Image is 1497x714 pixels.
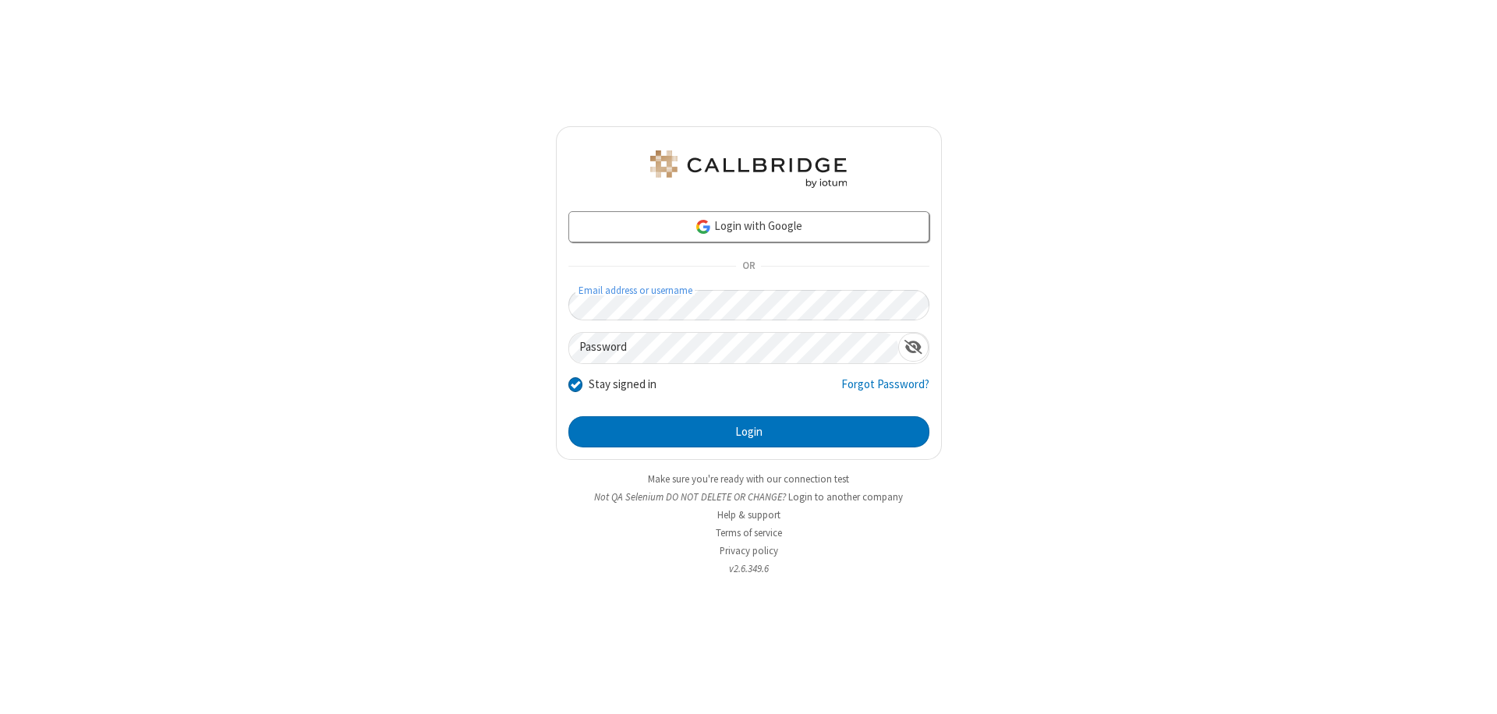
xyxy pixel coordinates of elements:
label: Stay signed in [589,376,656,394]
a: Terms of service [716,526,782,539]
a: Make sure you're ready with our connection test [648,472,849,486]
div: Show password [898,333,929,362]
img: QA Selenium DO NOT DELETE OR CHANGE [647,150,850,188]
a: Forgot Password? [841,376,929,405]
a: Login with Google [568,211,929,242]
li: v2.6.349.6 [556,561,942,576]
img: google-icon.png [695,218,712,235]
button: Login [568,416,929,447]
a: Privacy policy [720,544,778,557]
input: Password [569,333,898,363]
button: Login to another company [788,490,903,504]
li: Not QA Selenium DO NOT DELETE OR CHANGE? [556,490,942,504]
a: Help & support [717,508,780,521]
input: Email address or username [568,290,929,320]
span: OR [736,256,761,277]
